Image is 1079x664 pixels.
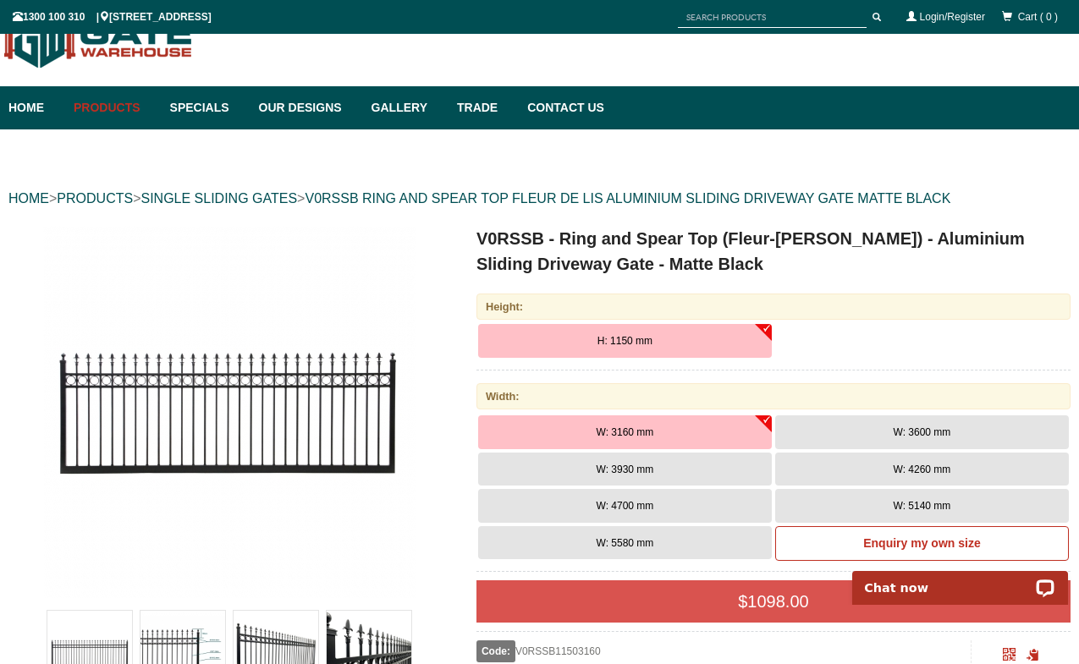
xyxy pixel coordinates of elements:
span: W: 4260 mm [894,464,951,475]
a: Our Designs [250,86,363,129]
span: Click to copy the URL [1027,649,1039,661]
span: W: 3160 mm [597,426,654,438]
a: PRODUCTS [57,191,133,206]
a: Gallery [363,86,449,129]
span: W: 3930 mm [597,464,654,475]
a: HOME [8,191,49,206]
span: W: 4700 mm [597,500,654,512]
div: > > > [8,172,1071,226]
div: V0RSSB11503160 [476,640,972,662]
button: W: 3160 mm [478,415,772,449]
input: SEARCH PRODUCTS [678,7,867,28]
a: Trade [449,86,519,129]
a: Enquiry my own size [775,526,1069,562]
span: Code: [476,640,515,662]
span: Cart ( 0 ) [1018,11,1058,23]
div: Width: [476,383,1071,409]
a: Specials [162,86,250,129]
b: Enquiry my own size [863,536,980,550]
img: V0RSSB - Ring and Spear Top (Fleur-de-lis) - Aluminium Sliding Driveway Gate - Matte Black - H: 1... [43,226,416,598]
a: V0RSSB - Ring and Spear Top (Fleur-de-lis) - Aluminium Sliding Driveway Gate - Matte Black - H: 1... [10,226,449,598]
a: Home [8,86,65,129]
span: W: 5580 mm [597,537,654,549]
button: H: 1150 mm [478,324,772,358]
button: W: 4260 mm [775,453,1069,486]
iframe: LiveChat chat widget [841,552,1079,605]
div: Height: [476,294,1071,320]
span: W: 3600 mm [894,426,951,438]
a: V0RSSB RING AND SPEAR TOP FLEUR DE LIS ALUMINIUM SLIDING DRIVEWAY GATE MATTE BLACK [305,191,950,206]
button: W: 3930 mm [478,453,772,486]
span: 1098.00 [747,592,808,611]
a: SINGLE SLIDING GATES [140,191,297,206]
button: W: 4700 mm [478,489,772,523]
button: W: 3600 mm [775,415,1069,449]
a: Login/Register [920,11,985,23]
h1: V0RSSB - Ring and Spear Top (Fleur-[PERSON_NAME]) - Aluminium Sliding Driveway Gate - Matte Black [476,226,1071,277]
span: 1300 100 310 | [STREET_ADDRESS] [13,11,212,23]
span: W: 5140 mm [894,500,951,512]
a: Contact Us [519,86,604,129]
div: $ [476,580,1071,623]
button: W: 5580 mm [478,526,772,560]
a: Click to enlarge and scan to share. [1003,650,1016,662]
button: W: 5140 mm [775,489,1069,523]
span: H: 1150 mm [597,335,652,347]
a: Products [65,86,162,129]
